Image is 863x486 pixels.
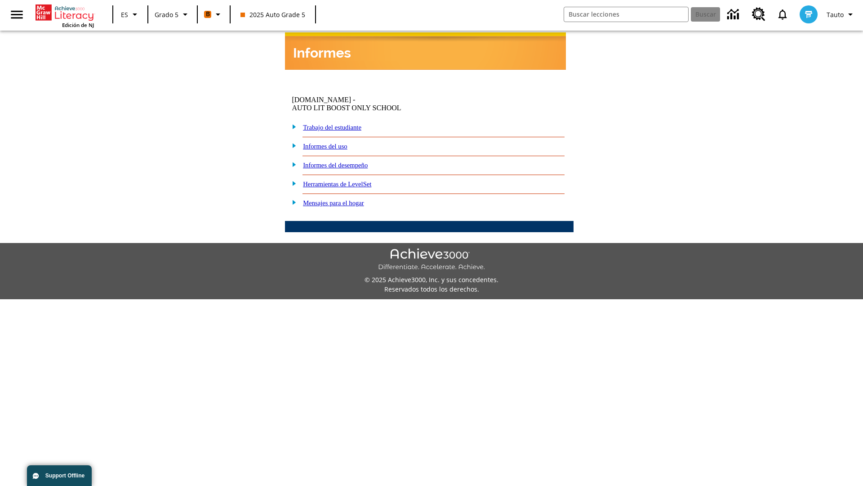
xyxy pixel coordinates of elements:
button: Perfil/Configuración [823,6,859,22]
button: Abrir el menú lateral [4,1,30,28]
a: Trabajo del estudiante [303,124,361,131]
img: plus.gif [287,179,297,187]
a: Informes del desempeño [303,162,368,169]
a: Centro de recursos, Se abrirá en una pestaña nueva. [747,2,771,27]
span: Grado 5 [155,10,178,19]
nobr: AUTO LIT BOOST ONLY SCHOOL [292,104,401,112]
td: [DOMAIN_NAME] - [292,96,461,112]
div: Portada [36,3,94,28]
button: Support Offline [27,465,92,486]
button: Lenguaje: ES, Selecciona un idioma [116,6,145,22]
img: avatar image [800,5,818,23]
img: plus.gif [287,160,297,168]
img: plus.gif [287,198,297,206]
span: 2025 Auto Grade 5 [240,10,305,19]
a: Centro de información [722,2,747,27]
span: Edición de NJ [62,22,94,28]
button: Escoja un nuevo avatar [794,3,823,26]
a: Mensajes para el hogar [303,199,364,207]
span: Support Offline [45,472,85,479]
button: Boost El color de la clase es anaranjado. Cambiar el color de la clase. [200,6,227,22]
span: Tauto [827,10,844,19]
a: Informes del uso [303,143,347,150]
img: header [285,32,566,70]
span: ES [121,10,128,19]
img: plus.gif [287,141,297,149]
img: Achieve3000 Differentiate Accelerate Achieve [378,248,485,271]
input: Buscar campo [564,7,688,22]
a: Notificaciones [771,3,794,26]
a: Herramientas de LevelSet [303,180,371,188]
span: B [206,9,210,20]
img: plus.gif [287,122,297,130]
button: Grado: Grado 5, Elige un grado [151,6,194,22]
